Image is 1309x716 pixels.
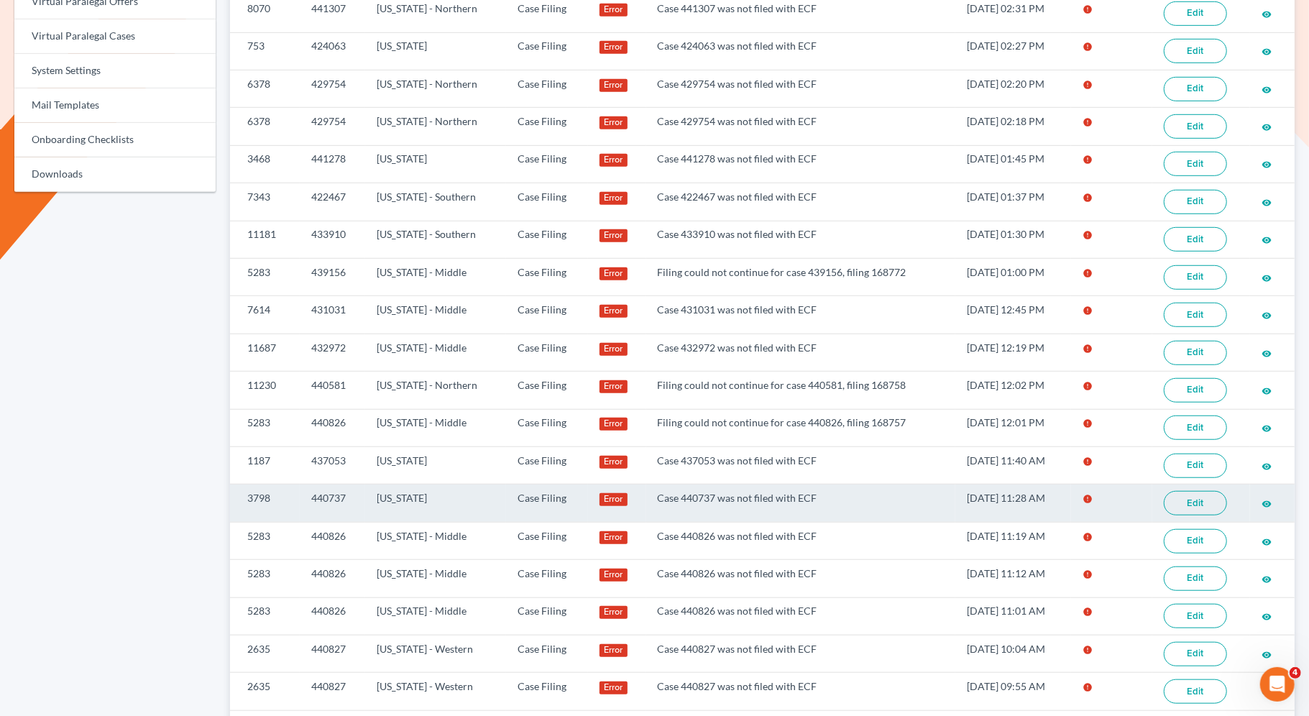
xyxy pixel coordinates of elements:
[300,597,365,635] td: 440826
[955,221,1071,258] td: [DATE] 01:30 PM
[300,32,365,70] td: 424063
[1083,306,1093,316] i: error
[1083,344,1093,354] i: error
[646,183,956,221] td: Case 422467 was not filed with ECF
[600,192,628,205] div: Error
[300,70,365,107] td: 429754
[646,372,956,409] td: Filing could not continue for case 440581, filing 168758
[600,41,628,54] div: Error
[1262,423,1272,433] i: visibility
[365,409,506,446] td: [US_STATE] - Middle
[230,334,300,371] td: 11687
[646,597,956,635] td: Case 440826 was not filed with ECF
[955,70,1071,107] td: [DATE] 02:20 PM
[506,485,588,522] td: Case Filing
[1164,604,1227,628] a: Edit
[1083,117,1093,127] i: error
[600,531,628,544] div: Error
[300,296,365,334] td: 431031
[600,305,628,318] div: Error
[1164,114,1227,139] a: Edit
[506,145,588,183] td: Case Filing
[955,560,1071,597] td: [DATE] 11:12 AM
[1083,418,1093,428] i: error
[646,334,956,371] td: Case 432972 was not filed with ECF
[365,673,506,710] td: [US_STATE] - Western
[1083,532,1093,542] i: error
[1164,378,1227,403] a: Edit
[1262,499,1272,509] i: visibility
[1262,574,1272,584] i: visibility
[1262,196,1272,208] a: visibility
[506,221,588,258] td: Case Filing
[1083,569,1093,579] i: error
[230,108,300,145] td: 6378
[300,259,365,296] td: 439156
[646,296,956,334] td: Case 431031 was not filed with ECF
[1262,384,1272,396] a: visibility
[600,267,628,280] div: Error
[230,183,300,221] td: 7343
[506,522,588,559] td: Case Filing
[600,681,628,694] div: Error
[365,334,506,371] td: [US_STATE] - Middle
[300,221,365,258] td: 433910
[1262,85,1272,95] i: visibility
[1164,303,1227,327] a: Edit
[646,259,956,296] td: Filing could not continue for case 439156, filing 168772
[230,522,300,559] td: 5283
[506,560,588,597] td: Case Filing
[646,447,956,485] td: Case 437053 was not filed with ECF
[300,108,365,145] td: 429754
[1164,1,1227,26] a: Edit
[365,447,506,485] td: [US_STATE]
[1083,230,1093,240] i: error
[506,447,588,485] td: Case Filing
[365,70,506,107] td: [US_STATE] - Northern
[230,560,300,597] td: 5283
[1083,682,1093,692] i: error
[506,259,588,296] td: Case Filing
[600,116,628,129] div: Error
[1262,462,1272,472] i: visibility
[1262,572,1272,584] a: visibility
[300,334,365,371] td: 432972
[646,673,956,710] td: Case 440827 was not filed with ECF
[955,145,1071,183] td: [DATE] 01:45 PM
[1083,607,1093,617] i: error
[600,229,628,242] div: Error
[1262,386,1272,396] i: visibility
[300,183,365,221] td: 422467
[1262,157,1272,170] a: visibility
[646,522,956,559] td: Case 440826 was not filed with ECF
[1260,667,1295,702] iframe: Intercom live chat
[1083,42,1093,52] i: error
[646,635,956,673] td: Case 440827 was not filed with ECF
[1262,459,1272,472] a: visibility
[365,108,506,145] td: [US_STATE] - Northern
[365,597,506,635] td: [US_STATE] - Middle
[1262,497,1272,509] a: visibility
[230,485,300,522] td: 3798
[230,447,300,485] td: 1187
[646,560,956,597] td: Case 440826 was not filed with ECF
[1262,122,1272,132] i: visibility
[1164,566,1227,591] a: Edit
[955,597,1071,635] td: [DATE] 11:01 AM
[600,644,628,657] div: Error
[1262,235,1272,245] i: visibility
[365,485,506,522] td: [US_STATE]
[1164,190,1227,214] a: Edit
[506,635,588,673] td: Case Filing
[955,32,1071,70] td: [DATE] 02:27 PM
[1083,155,1093,165] i: error
[506,108,588,145] td: Case Filing
[600,418,628,431] div: Error
[955,334,1071,371] td: [DATE] 12:19 PM
[230,372,300,409] td: 11230
[1262,45,1272,57] a: visibility
[300,447,365,485] td: 437053
[646,145,956,183] td: Case 441278 was not filed with ECF
[1164,679,1227,704] a: Edit
[1164,265,1227,290] a: Edit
